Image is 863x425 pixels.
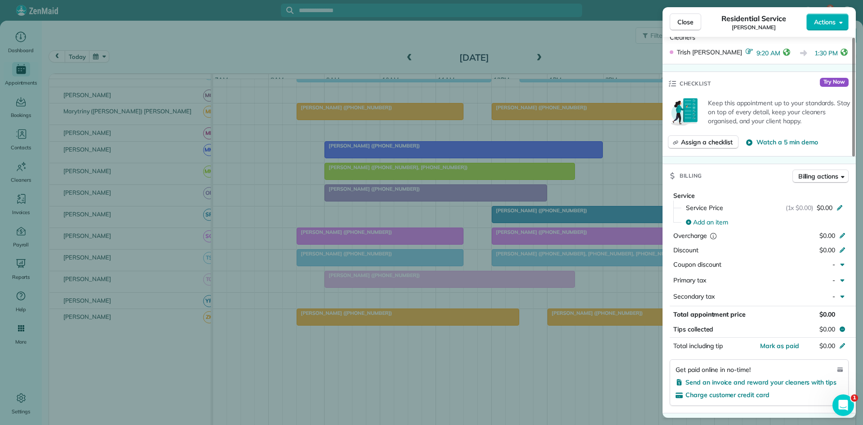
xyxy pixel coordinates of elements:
span: $0.00 [819,342,835,350]
span: Assign a checklist [681,138,733,147]
span: [PERSON_NAME] [732,24,776,31]
button: 9:20 AM [756,48,780,59]
span: Residential Service [721,13,786,24]
span: 1:30 PM [814,49,838,57]
span: Discount [673,246,698,254]
span: $0.00 [819,325,835,334]
span: Try Now [820,78,849,87]
button: Watch a 5 min demo [746,138,818,147]
button: Tips collected$0.00 [670,323,849,336]
span: Primary tax [673,276,706,284]
span: Send an invoice and reward your cleaners with tips [685,378,836,386]
span: $0.00 [819,232,835,240]
span: 1 [851,394,858,402]
span: Billing actions [798,172,838,181]
span: Add an item [693,218,728,227]
span: Checklist [680,79,711,88]
span: Billing [680,171,702,180]
span: Service [673,192,695,200]
button: Assign a checklist [668,135,738,149]
button: Close [670,13,701,31]
span: Cleaners [670,33,695,41]
div: Overcharge [673,231,751,240]
button: Mark as paid [760,341,799,350]
span: Charge customer credit card [685,391,770,399]
button: Service Price(1x $0.00)$0.00 [681,201,849,215]
iframe: Intercom live chat [832,394,854,416]
span: Close [677,18,694,27]
span: Tips collected [673,325,713,334]
span: Watch a 5 min demo [756,138,818,147]
span: Coupon discount [673,260,721,268]
span: - [832,292,835,300]
span: Total including tip [673,342,723,350]
span: Actions [814,18,836,27]
span: Get paid online in no-time! [676,365,751,374]
span: 9:20 AM [756,49,780,57]
span: (1x $0.00) [786,203,814,212]
span: Total appointment price [673,310,746,318]
button: Add an item [681,215,849,229]
span: Secondary tax [673,292,715,300]
span: Trish [PERSON_NAME] [677,48,742,57]
span: - [832,276,835,284]
span: $0.00 [817,203,832,212]
span: - [832,260,835,268]
button: 1:30 PM [814,48,838,59]
span: Mark as paid [760,342,799,350]
span: $0.00 [819,310,835,318]
span: $0.00 [819,246,835,254]
span: Service Price [686,203,723,212]
p: Keep this appointment up to your standards. Stay on top of every detail, keep your cleaners organ... [708,98,850,125]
